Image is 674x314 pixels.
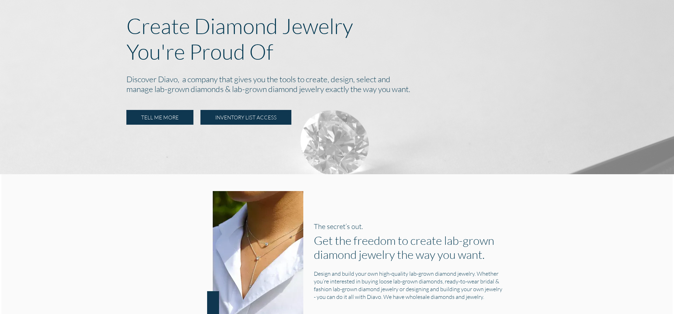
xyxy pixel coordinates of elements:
[314,233,502,261] h1: Get the freedom to create lab-grown diamond jewelry the way you want.
[200,110,291,125] a: INVENTORY LIST ACCESS
[126,13,548,64] p: Create Diamond Jewelry You're Proud Of
[529,206,670,283] iframe: Drift Widget Chat Window
[639,279,666,306] iframe: Drift Widget Chat Controller
[314,222,502,230] h3: The secret’s out.
[314,270,502,301] h5: Design and build your own high-quality lab-grown diamond jewelry. Whether you’re interested in bu...
[126,110,193,125] a: TELL ME MORE
[126,73,548,97] h2: Discover Diavo, a company that gives you the tools to create, design, select and manage lab-grown...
